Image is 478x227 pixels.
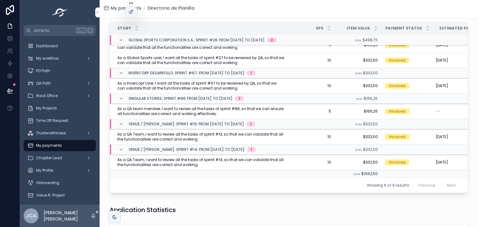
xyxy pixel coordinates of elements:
[36,68,50,73] span: PO Path
[339,43,378,48] span: $166,25
[36,106,57,111] span: My Projects
[24,190,96,201] a: Value R. Project
[363,147,378,152] span: $332,50
[103,5,141,11] a: My payments
[355,71,362,75] small: Sum
[271,38,273,43] div: 2
[356,97,363,101] small: Sum
[292,43,331,48] span: 5
[111,5,141,11] span: My payments
[24,152,96,164] a: Chapter Lead
[24,140,96,151] a: My payments
[436,134,448,139] span: [DATE]
[316,26,323,31] span: SPs
[24,65,96,76] a: PO Path
[117,157,284,167] span: As a QA Team, I want to review all the tasks of sprint #14, so that we can validate that all the ...
[363,121,378,127] span: $332,50
[36,56,59,61] span: My workflow
[339,58,378,63] span: $332,50
[436,43,448,48] span: [DATE]
[24,115,96,126] a: Time Off Request
[129,38,265,43] span: Global Sports Corporation S.A.; Sprint #28; From [DATE] to [DATE]
[33,28,73,33] span: Jump to...
[251,71,252,76] div: 1
[436,109,440,114] span: --
[389,134,405,140] div: Invoiced
[117,40,284,50] span: As a Global Sports user, I want all the tasks of sprint #28 to be reviewed by QA, so that we can ...
[36,81,51,86] span: QA Path
[24,177,96,188] a: Onboarding
[251,147,252,152] div: 1
[36,118,68,123] span: Time Off Request
[117,26,131,31] span: Story
[110,206,176,214] h1: Application Statistics
[44,210,91,222] p: [PERSON_NAME] [PERSON_NAME]
[339,160,378,165] span: $332,50
[36,180,59,185] span: Onboarding
[292,134,331,139] span: 10
[436,83,448,88] span: [DATE]
[24,40,96,52] a: Dashboard
[355,122,362,126] small: Sum
[36,93,58,98] span: Back Office
[389,42,405,48] div: Invoiced
[339,83,378,88] span: $332,50
[354,38,361,42] small: Sum
[129,96,232,101] span: Singular Stories; Sprint #88; From [DATE] to [DATE]
[117,55,284,65] span: As a Global Sports user, I want all the tasks of sprint #27 to be reviewed by QA, so that we can ...
[24,103,96,114] a: My Projects
[24,53,96,64] a: My workflow
[292,83,331,88] span: 10
[117,81,284,91] span: As a Invercopr User, I want all the tasks of sprint #67 to be reviewed by QA, so that we can vali...
[292,160,331,165] span: 10
[239,96,240,101] div: 1
[36,44,58,49] span: Dashboard
[385,26,422,31] span: Payment status
[36,155,62,160] span: Chapter Lead
[24,165,96,176] a: My Profile
[292,109,331,114] span: 5
[36,131,66,136] span: Trustworthiness
[24,127,96,139] a: Trustworthiness
[24,90,96,101] a: Back Office
[76,27,87,34] span: Ctrl
[117,132,284,142] span: As a QA Team, I want to review all the tasks of sprint #13, so that we can validate that all the ...
[364,96,378,101] span: $166,25
[26,212,36,220] span: JCA
[36,143,62,148] span: My payments
[347,26,370,31] span: Item value
[148,5,194,11] a: Directorio de Planilla
[88,28,93,33] span: K
[367,183,409,188] span: Showing 6 of 6 results
[355,148,362,152] small: Sum
[117,106,284,116] span: As a QA team member, I want to review all the tasks of sprint #86, so that we can ensure all func...
[339,109,378,114] span: $166,25
[36,193,65,198] span: Value R. Project
[389,109,405,114] div: Invoiced
[339,134,378,139] span: $332,50
[439,26,476,31] span: Estimated Payment Date
[250,122,251,127] div: 1
[36,168,53,173] span: My Profile
[292,58,331,63] span: 10
[389,83,405,89] div: Invoiced
[129,122,244,127] span: Venue / [PERSON_NAME]; Sprint #13; From [DATE] to [DATE]
[389,58,405,63] div: Invoiced
[436,58,448,63] span: [DATE]
[129,71,244,76] span: Invercorp Desarrollo; Sprint #67; From [DATE] to [DATE]
[20,36,100,205] div: scrollable content
[436,160,448,165] span: [DATE]
[50,7,70,17] img: App logo
[363,70,378,76] span: $332,50
[353,172,360,176] small: Sum
[361,171,378,176] span: $1662,50
[129,147,245,152] span: Venue / [PERSON_NAME]; Sprint #14; From [DATE] to [DATE]
[389,160,405,165] div: Invoiced
[24,78,96,89] a: QA Path
[24,25,96,36] button: Jump to...CtrlK
[363,37,378,43] span: $498,75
